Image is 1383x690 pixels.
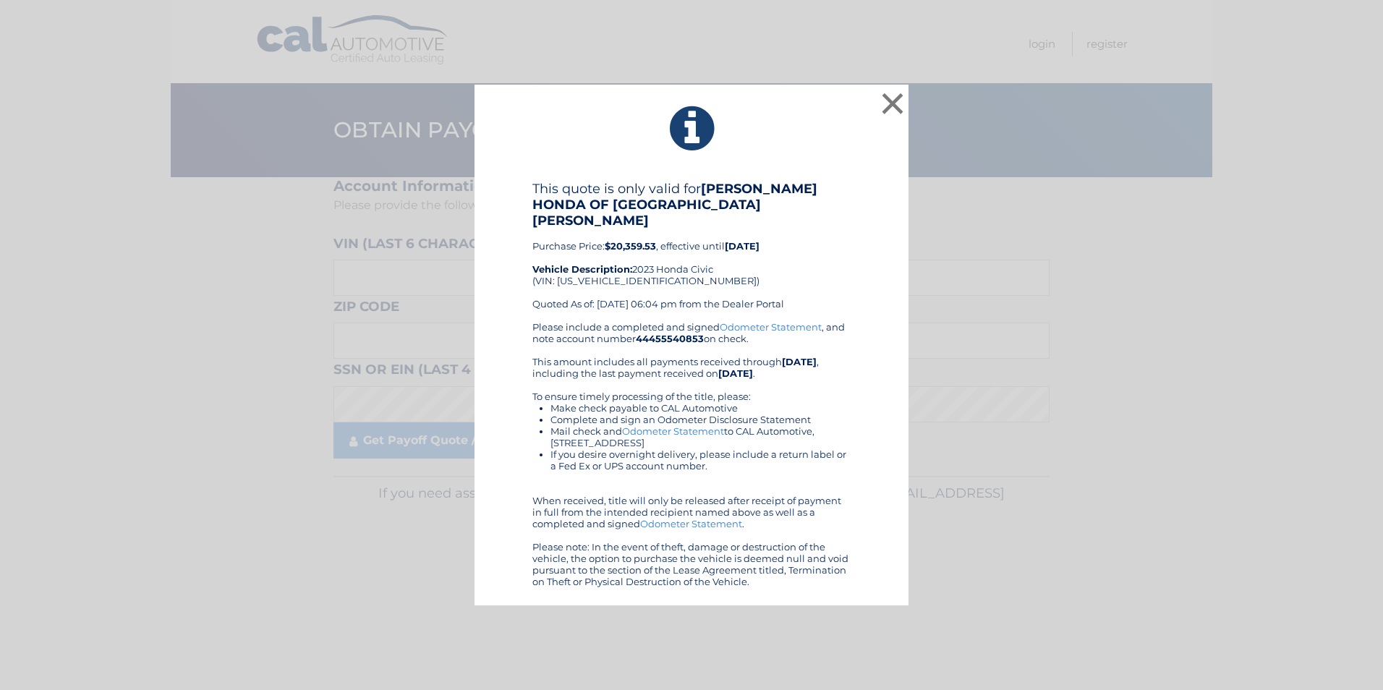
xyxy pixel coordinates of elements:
[725,240,759,252] b: [DATE]
[640,518,742,529] a: Odometer Statement
[532,321,851,587] div: Please include a completed and signed , and note account number on check. This amount includes al...
[532,181,817,229] b: [PERSON_NAME] HONDA OF [GEOGRAPHIC_DATA][PERSON_NAME]
[550,448,851,472] li: If you desire overnight delivery, please include a return label or a Fed Ex or UPS account number.
[532,181,851,229] h4: This quote is only valid for
[720,321,822,333] a: Odometer Statement
[622,425,724,437] a: Odometer Statement
[532,181,851,321] div: Purchase Price: , effective until 2023 Honda Civic (VIN: [US_VEHICLE_IDENTIFICATION_NUMBER]) Quot...
[532,263,632,275] strong: Vehicle Description:
[636,333,704,344] b: 44455540853
[718,367,753,379] b: [DATE]
[550,425,851,448] li: Mail check and to CAL Automotive, [STREET_ADDRESS]
[782,356,817,367] b: [DATE]
[878,89,907,118] button: ×
[550,414,851,425] li: Complete and sign an Odometer Disclosure Statement
[550,402,851,414] li: Make check payable to CAL Automotive
[605,240,656,252] b: $20,359.53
